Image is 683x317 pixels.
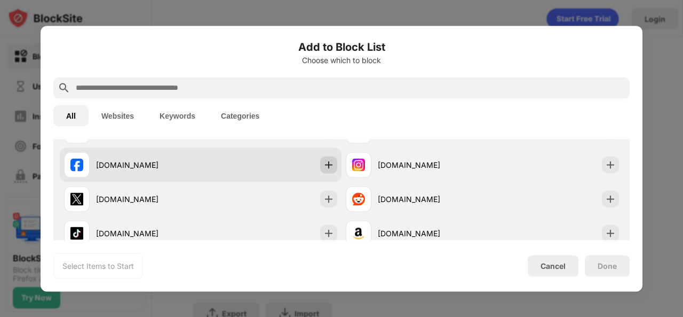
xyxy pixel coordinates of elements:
img: favicons [352,227,365,239]
button: All [53,105,89,126]
button: Categories [208,105,272,126]
div: Choose which to block [53,56,630,64]
img: favicons [352,158,365,171]
div: Done [598,261,617,270]
div: Cancel [541,261,566,270]
img: favicons [70,158,83,171]
button: Keywords [147,105,208,126]
img: favicons [70,192,83,205]
img: favicons [70,227,83,239]
button: Websites [89,105,147,126]
h6: Add to Block List [53,38,630,55]
div: [DOMAIN_NAME] [378,194,482,205]
img: search.svg [58,81,70,94]
div: [DOMAIN_NAME] [96,228,201,239]
div: [DOMAIN_NAME] [378,159,482,171]
div: Select Items to Start [62,260,134,271]
div: [DOMAIN_NAME] [96,159,201,171]
div: [DOMAIN_NAME] [96,194,201,205]
div: [DOMAIN_NAME] [378,228,482,239]
img: favicons [352,192,365,205]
